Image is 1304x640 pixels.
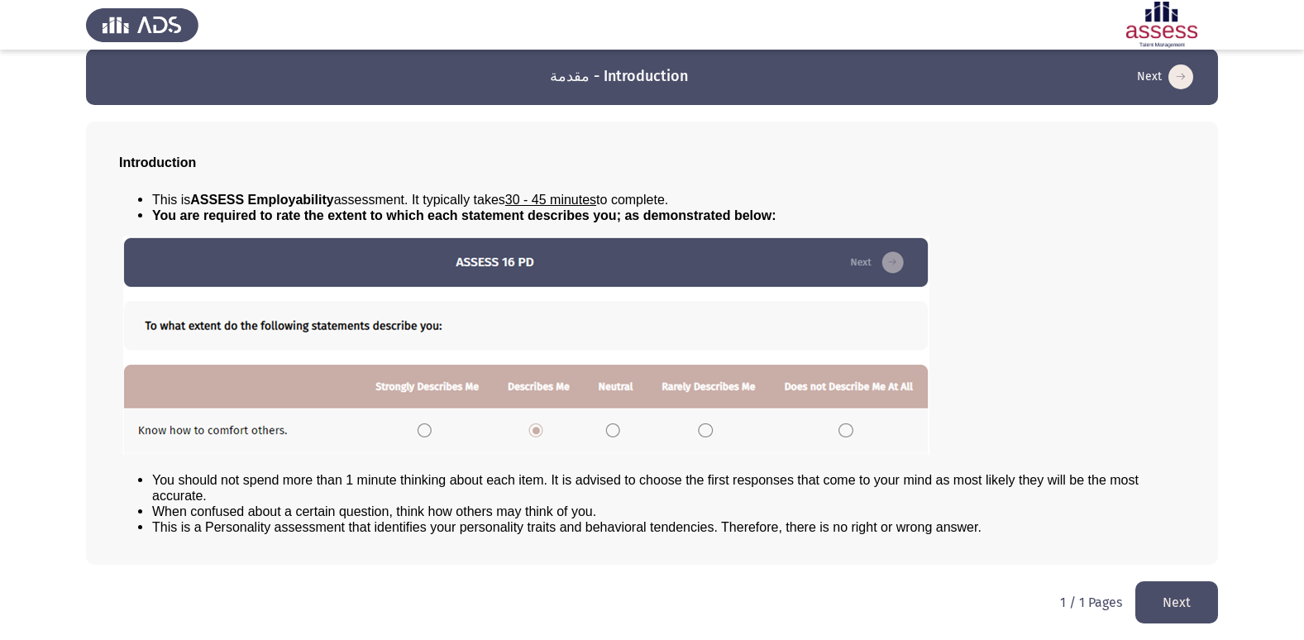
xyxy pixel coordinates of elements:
u: 30 - 45 minutes [505,193,596,207]
img: Assess Talent Management logo [86,2,198,48]
span: This is assessment. It typically takes to complete. [152,193,668,207]
p: 1 / 1 Pages [1060,595,1122,610]
span: When confused about a certain question, think how others may think of you. [152,504,596,518]
img: Assessment logo of ASSESS Employability - EBI [1106,2,1218,48]
span: You should not spend more than 1 minute thinking about each item. It is advised to choose the fir... [152,473,1139,503]
button: load next page [1132,64,1198,90]
span: Introduction [119,155,196,170]
b: ASSESS Employability [190,193,333,207]
button: load next page [1135,581,1218,623]
h3: مقدمة - Introduction [550,66,688,87]
span: You are required to rate the extent to which each statement describes you; as demonstrated below: [152,208,776,222]
span: This is a Personality assessment that identifies your personality traits and behavioral tendencie... [152,520,982,534]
